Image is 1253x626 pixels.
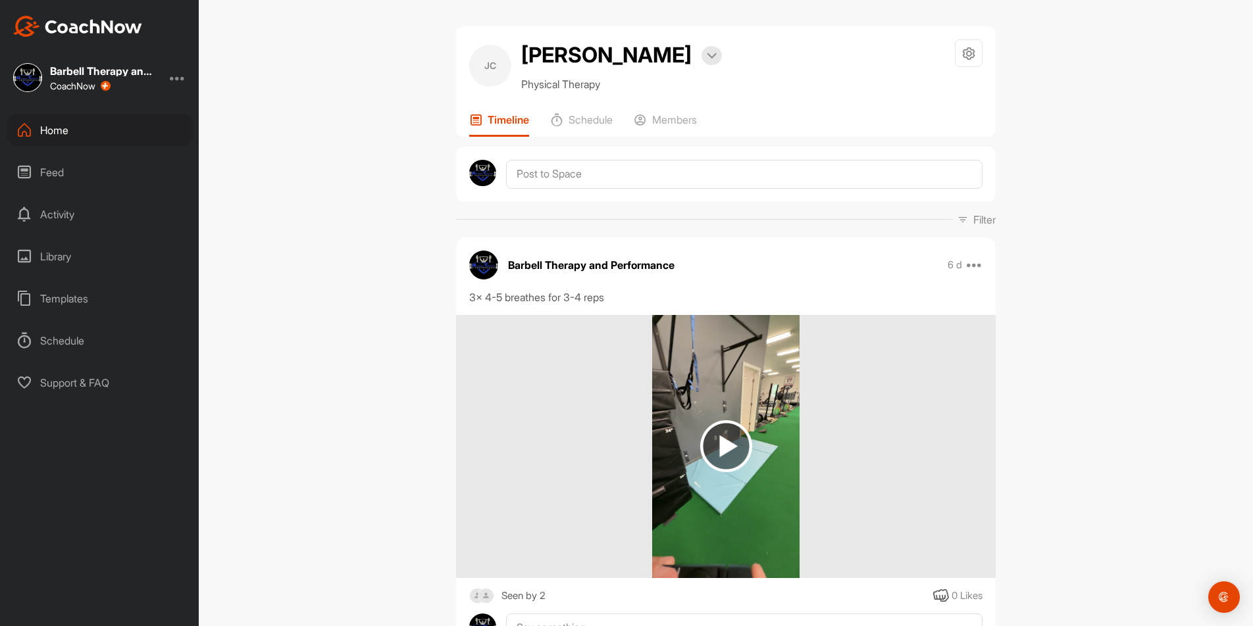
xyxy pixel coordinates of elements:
[50,66,155,76] div: Barbell Therapy and Performance
[1208,581,1240,613] div: Open Intercom Messenger
[952,589,983,604] div: 0 Likes
[948,258,962,272] p: 6 d
[501,588,546,604] div: Seen by 2
[469,588,486,604] img: square_default-ef6cabf814de5a2bf16c804365e32c732080f9872bdf737d349900a9daf73cf9.png
[652,113,697,126] p: Members
[707,53,717,59] img: arrow-down
[7,114,193,147] div: Home
[521,76,722,92] p: Physical Therapy
[469,160,496,187] img: avatar
[469,251,498,279] img: avatar
[7,198,193,231] div: Activity
[973,212,996,228] p: Filter
[7,324,193,357] div: Schedule
[700,420,752,472] img: play
[7,156,193,189] div: Feed
[13,63,42,92] img: square_2e6807cc2409ececdde4bd4faa7050b0.jpg
[50,81,111,91] div: CoachNow
[521,39,692,71] h2: [PERSON_NAME]
[7,282,193,315] div: Templates
[7,366,193,399] div: Support & FAQ
[478,588,494,604] img: square_default-ef6cabf814de5a2bf16c804365e32c732080f9872bdf737d349900a9daf73cf9.png
[488,113,529,126] p: Timeline
[13,16,142,37] img: CoachNow
[469,289,983,305] div: 3x 4-5 breathes for 3-4 reps
[7,240,193,273] div: Library
[569,113,613,126] p: Schedule
[652,315,800,578] img: media
[469,45,511,87] div: JC
[508,257,675,273] p: Barbell Therapy and Performance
